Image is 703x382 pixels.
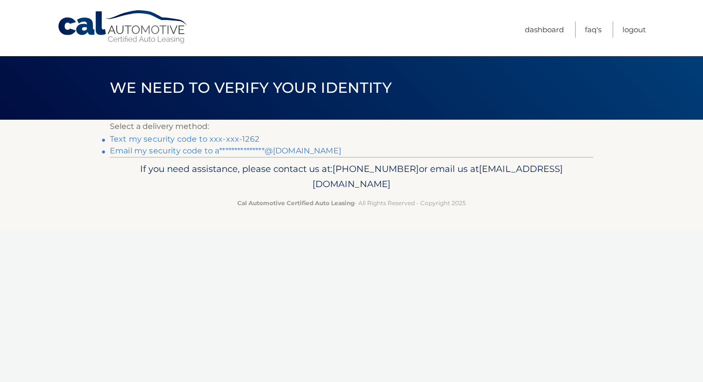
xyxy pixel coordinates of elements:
strong: Cal Automotive Certified Auto Leasing [237,199,354,207]
p: Select a delivery method: [110,120,593,133]
p: - All Rights Reserved - Copyright 2025 [116,198,587,208]
a: Logout [622,21,646,38]
a: Cal Automotive [57,10,189,44]
a: Dashboard [525,21,564,38]
a: Text my security code to xxx-xxx-1262 [110,134,259,144]
p: If you need assistance, please contact us at: or email us at [116,161,587,192]
span: We need to verify your identity [110,79,392,97]
a: FAQ's [585,21,601,38]
span: [PHONE_NUMBER] [332,163,419,174]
